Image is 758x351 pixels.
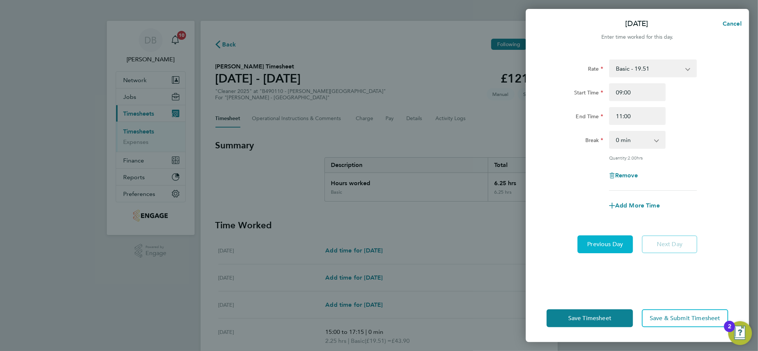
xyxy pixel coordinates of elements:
[609,83,666,101] input: E.g. 08:00
[609,173,638,178] button: Remove
[576,113,603,122] label: End Time
[728,321,752,345] button: Open Resource Center, 2 new notifications
[547,309,633,327] button: Save Timesheet
[728,326,731,336] div: 2
[650,315,720,322] span: Save & Submit Timesheet
[609,107,666,125] input: E.g. 18:00
[615,202,660,209] span: Add More Time
[642,309,728,327] button: Save & Submit Timesheet
[615,172,638,179] span: Remove
[711,16,749,31] button: Cancel
[568,315,611,322] span: Save Timesheet
[588,241,623,248] span: Previous Day
[626,19,649,29] p: [DATE]
[609,203,660,209] button: Add More Time
[526,33,749,42] div: Enter time worked for this day.
[578,235,633,253] button: Previous Day
[609,155,697,161] div: Quantity: hrs
[588,65,603,74] label: Rate
[628,155,637,161] span: 2.00
[574,89,603,98] label: Start Time
[720,20,742,27] span: Cancel
[585,137,603,146] label: Break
